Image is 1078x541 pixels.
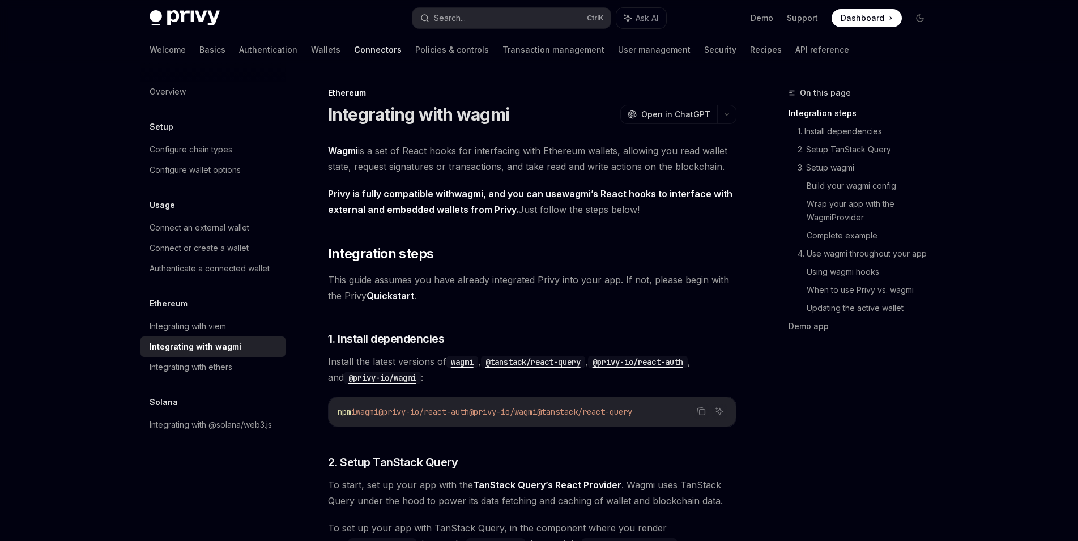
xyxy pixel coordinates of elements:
a: Transaction management [502,36,604,63]
a: Connect an external wallet [140,218,286,238]
span: To start, set up your app with the . Wagmi uses TanStack Query under the hood to power its data f... [328,477,736,509]
a: wagmi [562,188,591,200]
a: Policies & controls [415,36,489,63]
div: Connect an external wallet [150,221,249,235]
code: @privy-io/wagmi [344,372,421,384]
a: Recipes [750,36,782,63]
a: Connect or create a wallet [140,238,286,258]
span: Dashboard [841,12,884,24]
span: This guide assumes you have already integrated Privy into your app. If not, please begin with the... [328,272,736,304]
a: Dashboard [832,9,902,27]
h5: Solana [150,395,178,409]
a: @privy-io/wagmi [344,372,421,383]
h1: Integrating with wagmi [328,104,510,125]
button: Ask AI [712,404,727,419]
a: 1. Install dependencies [798,122,938,140]
div: Overview [150,85,186,99]
code: @tanstack/react-query [481,356,585,368]
a: Overview [140,82,286,102]
a: API reference [795,36,849,63]
div: Authenticate a connected wallet [150,262,270,275]
div: Integrating with viem [150,320,226,333]
span: 1. Install dependencies [328,331,445,347]
button: Ask AI [616,8,666,28]
a: When to use Privy vs. wagmi [807,281,938,299]
span: Integration steps [328,245,434,263]
a: Integrating with wagmi [140,336,286,357]
a: Welcome [150,36,186,63]
a: Configure wallet options [140,160,286,180]
div: Integrating with wagmi [150,340,241,353]
a: Build your wagmi config [807,177,938,195]
a: Authentication [239,36,297,63]
span: i [351,407,356,417]
a: @tanstack/react-query [481,356,585,367]
a: 3. Setup wagmi [798,159,938,177]
div: Integrating with ethers [150,360,232,374]
a: TanStack Query’s React Provider [473,479,621,491]
span: 2. Setup TanStack Query [328,454,458,470]
a: Integrating with @solana/web3.js [140,415,286,435]
span: wagmi [356,407,378,417]
a: Wrap your app with the WagmiProvider [807,195,938,227]
button: Open in ChatGPT [620,105,717,124]
span: is a set of React hooks for interfacing with Ethereum wallets, allowing you read wallet state, re... [328,143,736,174]
a: Integration steps [789,104,938,122]
a: @privy-io/react-auth [588,356,688,367]
a: Demo app [789,317,938,335]
img: dark logo [150,10,220,26]
span: @tanstack/react-query [537,407,632,417]
a: Using wagmi hooks [807,263,938,281]
a: Demo [751,12,773,24]
a: Security [704,36,736,63]
div: Connect or create a wallet [150,241,249,255]
a: Connectors [354,36,402,63]
div: Ethereum [328,87,736,99]
a: Complete example [807,227,938,245]
div: Configure chain types [150,143,232,156]
span: npm [338,407,351,417]
a: 4. Use wagmi throughout your app [798,245,938,263]
strong: Privy is fully compatible with , and you can use ’s React hooks to interface with external and em... [328,188,732,215]
a: User management [618,36,691,63]
a: wagmi [446,356,478,367]
a: wagmi [454,188,483,200]
span: Ask AI [636,12,658,24]
span: Ctrl K [587,14,604,23]
div: Configure wallet options [150,163,241,177]
span: Install the latest versions of , , , and : [328,353,736,385]
a: Authenticate a connected wallet [140,258,286,279]
a: Quickstart [367,290,414,302]
h5: Setup [150,120,173,134]
button: Search...CtrlK [412,8,611,28]
a: Support [787,12,818,24]
div: Integrating with @solana/web3.js [150,418,272,432]
a: Integrating with ethers [140,357,286,377]
h5: Usage [150,198,175,212]
button: Toggle dark mode [911,9,929,27]
div: Search... [434,11,466,25]
h5: Ethereum [150,297,188,310]
span: @privy-io/react-auth [378,407,469,417]
button: Copy the contents from the code block [694,404,709,419]
a: Basics [199,36,225,63]
a: Wagmi [328,145,358,157]
span: Open in ChatGPT [641,109,710,120]
a: Configure chain types [140,139,286,160]
code: wagmi [446,356,478,368]
a: 2. Setup TanStack Query [798,140,938,159]
code: @privy-io/react-auth [588,356,688,368]
span: @privy-io/wagmi [469,407,537,417]
span: Just follow the steps below! [328,186,736,218]
span: On this page [800,86,851,100]
a: Integrating with viem [140,316,286,336]
a: Updating the active wallet [807,299,938,317]
a: Wallets [311,36,340,63]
